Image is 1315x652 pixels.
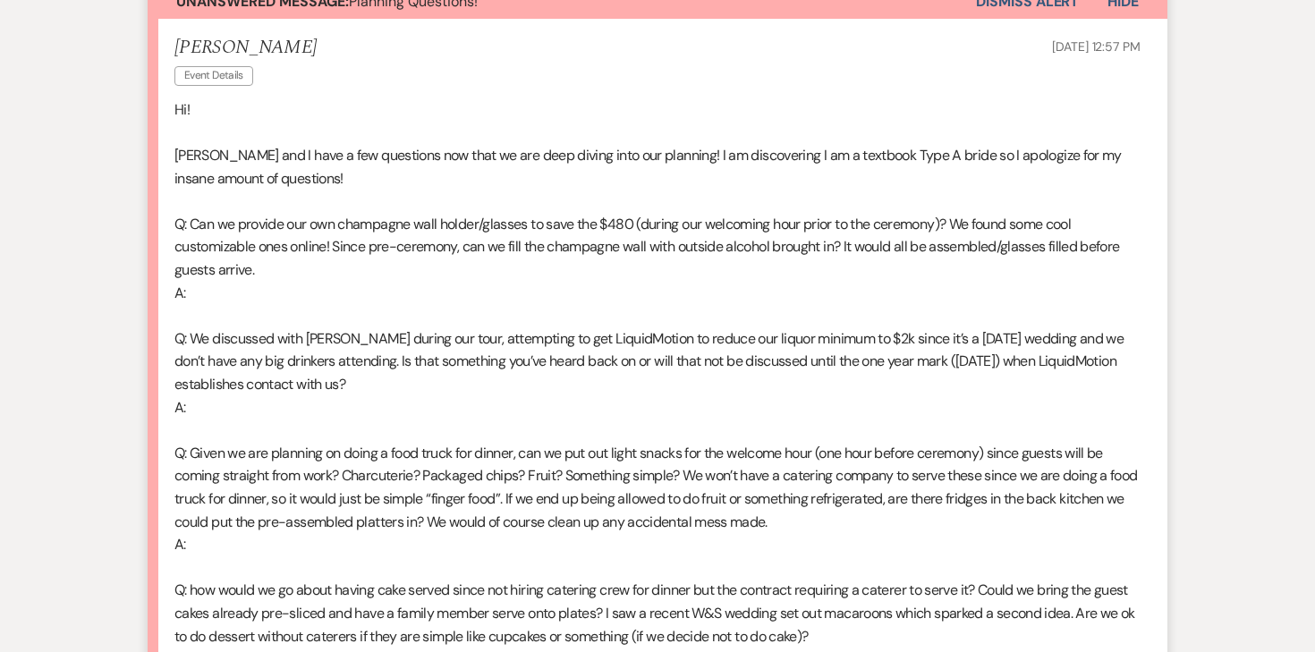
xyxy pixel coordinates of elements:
span: Event Details [174,66,253,85]
p: Hi! [174,98,1141,122]
h5: [PERSON_NAME] [174,37,317,59]
span: Q: Given we are planning on doing a food truck for dinner, can we put out light snacks for the we... [174,444,1137,531]
span: [DATE] 12:57 PM [1052,38,1141,55]
p: [PERSON_NAME] and I have a few questions now that we are deep diving into our planning! I am disc... [174,144,1141,190]
p: A: [174,396,1141,419]
span: Q: how would we go about having cake served since not hiring catering crew for dinner but the con... [174,580,1135,645]
span: Q: Can we provide our own champagne wall holder/glasses to save the $480 (during our welcoming ho... [174,215,1120,279]
span: A: [174,284,186,302]
span: A: [174,535,186,554]
p: Q: We discussed with [PERSON_NAME] during our tour, attempting to get LiquidMotion to reduce our ... [174,327,1141,396]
